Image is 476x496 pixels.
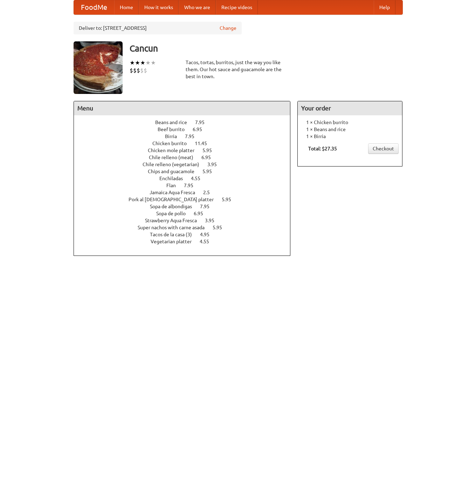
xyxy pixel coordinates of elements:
[165,134,184,139] span: Birria
[151,239,222,244] a: Vegetarian platter 4.55
[195,141,214,146] span: 11.45
[148,169,201,174] span: Chips and guacamole
[368,143,399,154] a: Checkout
[135,59,140,67] li: ★
[150,232,222,237] a: Tacos de la casa (3) 4.95
[200,232,216,237] span: 4.95
[148,169,225,174] a: Chips and guacamole 5.95
[130,67,133,74] li: $
[220,25,236,32] a: Change
[138,225,235,230] a: Super nachos with carne asada 5.95
[152,141,194,146] span: Chicken burrito
[150,204,199,209] span: Sopa de albondigas
[194,211,210,216] span: 6.95
[207,162,224,167] span: 3.95
[145,59,151,67] li: ★
[155,120,194,125] span: Beans and rice
[150,190,223,195] a: Jamaica Aqua Fresca 2.5
[159,176,213,181] a: Enchiladas 4.55
[149,155,224,160] a: Chile relleno (meat) 6.95
[144,67,147,74] li: $
[145,218,204,223] span: Strawberry Aqua Fresca
[186,59,291,80] div: Tacos, tortas, burritos, just the way you like them. Our hot sauce and guacamole are the best in ...
[148,148,225,153] a: Chicken mole platter 5.95
[201,155,218,160] span: 6.95
[301,133,399,140] li: 1 × Birria
[156,211,216,216] a: Sopa de pollo 6.95
[129,197,244,202] a: Pork al [DEMOGRAPHIC_DATA] platter 5.95
[143,162,206,167] span: Chile relleno (vegetarian)
[202,169,219,174] span: 5.95
[191,176,207,181] span: 4.55
[139,0,179,14] a: How it works
[149,155,200,160] span: Chile relleno (meat)
[74,101,290,115] h4: Menu
[155,120,218,125] a: Beans and rice 7.95
[150,232,199,237] span: Tacos de la casa (3)
[151,59,156,67] li: ★
[158,127,192,132] span: Beef burrito
[140,67,144,74] li: $
[200,239,216,244] span: 4.55
[158,127,215,132] a: Beef burrito 6.95
[159,176,190,181] span: Enchiladas
[156,211,193,216] span: Sopa de pollo
[193,127,209,132] span: 6.95
[145,218,227,223] a: Strawberry Aqua Fresca 3.95
[308,146,337,151] b: Total: $27.35
[150,190,202,195] span: Jamaica Aqua Fresca
[137,67,140,74] li: $
[133,67,137,74] li: $
[216,0,258,14] a: Recipe videos
[130,41,403,55] h3: Cancun
[185,134,201,139] span: 7.95
[148,148,201,153] span: Chicken mole platter
[151,239,199,244] span: Vegetarian platter
[202,148,219,153] span: 5.95
[222,197,238,202] span: 5.95
[298,101,402,115] h4: Your order
[179,0,216,14] a: Who we are
[129,197,221,202] span: Pork al [DEMOGRAPHIC_DATA] platter
[114,0,139,14] a: Home
[166,183,206,188] a: Flan 7.95
[203,190,217,195] span: 2.5
[152,141,220,146] a: Chicken burrito 11.45
[150,204,222,209] a: Sopa de albondigas 7.95
[138,225,212,230] span: Super nachos with carne asada
[213,225,229,230] span: 5.95
[143,162,230,167] a: Chile relleno (vegetarian) 3.95
[130,59,135,67] li: ★
[301,119,399,126] li: 1 × Chicken burrito
[74,22,242,34] div: Deliver to: [STREET_ADDRESS]
[195,120,212,125] span: 7.95
[200,204,216,209] span: 7.95
[74,41,123,94] img: angular.jpg
[166,183,183,188] span: Flan
[74,0,114,14] a: FoodMe
[205,218,221,223] span: 3.95
[374,0,395,14] a: Help
[165,134,207,139] a: Birria 7.95
[140,59,145,67] li: ★
[184,183,200,188] span: 7.95
[301,126,399,133] li: 1 × Beans and rice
